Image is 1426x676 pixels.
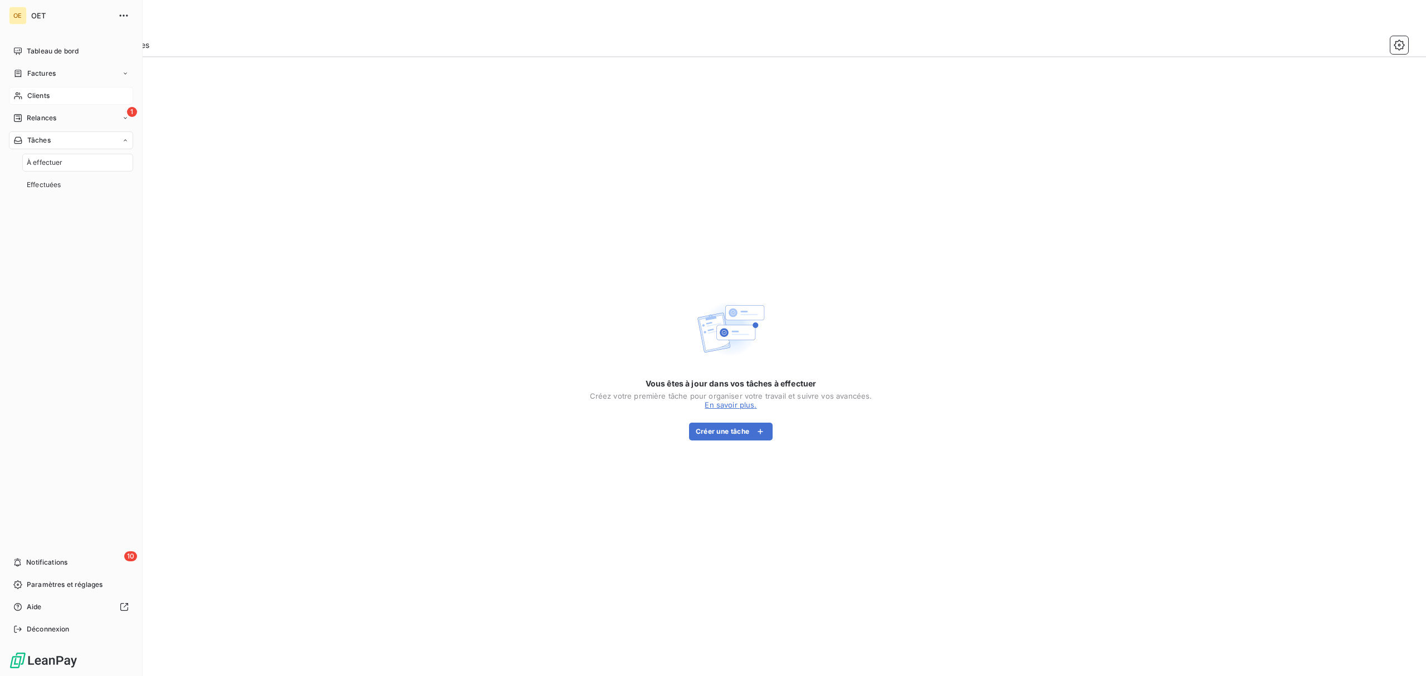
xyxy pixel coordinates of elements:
iframe: Intercom live chat [1388,638,1415,665]
span: Notifications [26,557,67,567]
a: Aide [9,598,133,616]
span: OET [31,11,111,20]
span: 1 [127,107,137,117]
a: En savoir plus. [705,400,756,409]
span: 10 [124,551,137,561]
span: Vous êtes à jour dans vos tâches à effectuer [646,378,817,389]
button: Créer une tâche [689,423,773,440]
span: Paramètres et réglages [27,580,102,590]
span: À effectuer [27,158,63,168]
span: Factures [27,68,56,79]
span: Aide [27,602,42,612]
span: Tâches [27,135,51,145]
span: Clients [27,91,50,101]
div: OE [9,7,27,25]
span: Relances [27,113,56,123]
span: Effectuées [27,180,61,190]
span: Tableau de bord [27,46,79,56]
div: Créez votre première tâche pour organiser votre travail et suivre vos avancées. [590,391,872,400]
img: Empty state [695,293,766,365]
span: Déconnexion [27,624,70,634]
img: Logo LeanPay [9,651,78,669]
